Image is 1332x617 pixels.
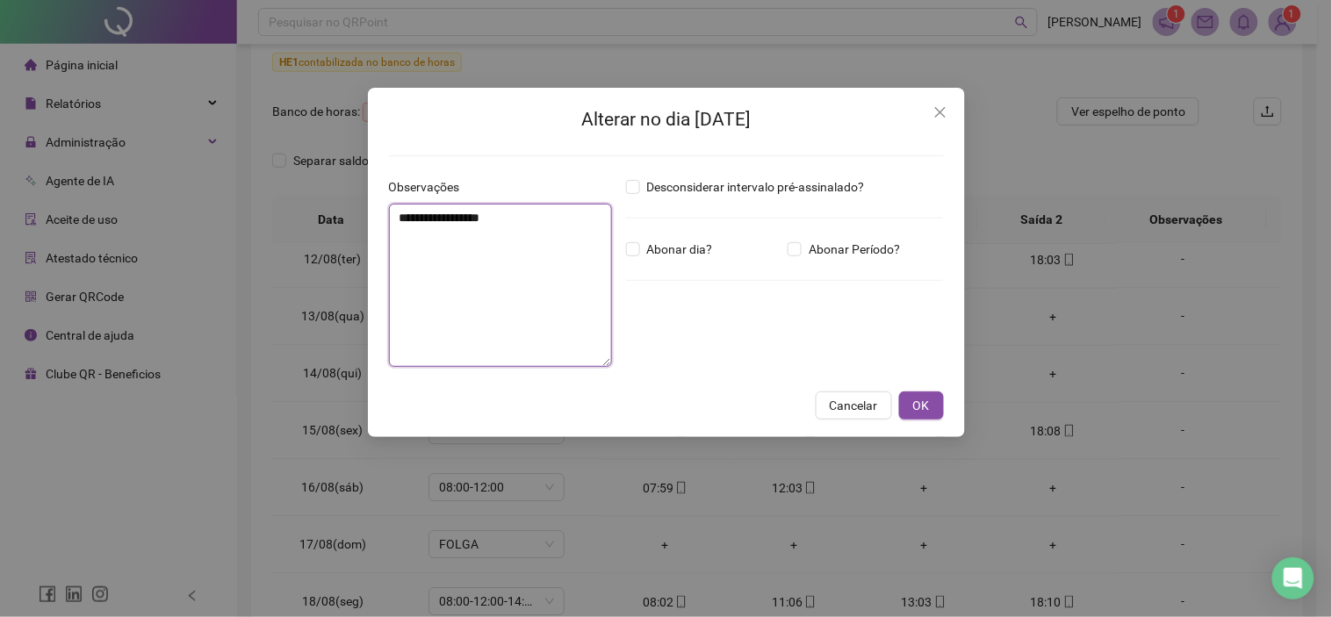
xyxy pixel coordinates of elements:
[640,177,872,197] span: Desconsiderar intervalo pré-assinalado?
[899,391,944,420] button: OK
[389,105,944,134] h2: Alterar no dia [DATE]
[913,396,930,415] span: OK
[830,396,878,415] span: Cancelar
[933,105,947,119] span: close
[926,98,954,126] button: Close
[816,391,892,420] button: Cancelar
[389,177,472,197] label: Observações
[640,240,720,259] span: Abonar dia?
[1272,557,1314,599] div: Open Intercom Messenger
[802,240,907,259] span: Abonar Período?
